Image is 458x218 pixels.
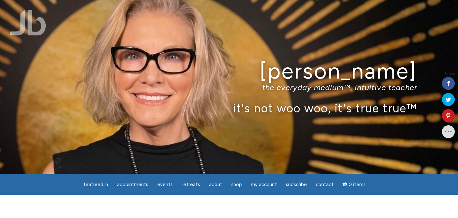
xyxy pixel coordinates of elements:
span: Contact [316,182,334,187]
span: featured in [83,182,108,187]
a: Subscribe [282,178,311,191]
a: Retreats [178,178,204,191]
h1: [PERSON_NAME] [41,59,417,83]
a: My Account [247,178,281,191]
img: Jamie Butler. The Everyday Medium [10,10,46,35]
span: Appointments [117,182,148,187]
a: Appointments [113,178,152,191]
span: My Account [251,182,277,187]
span: Shares [444,72,455,76]
span: Subscribe [286,182,307,187]
span: 0 items [349,182,366,187]
a: About [205,178,226,191]
a: Cart0 items [339,178,370,191]
a: Shop [227,178,246,191]
a: featured in [79,178,112,191]
span: Retreats [182,182,200,187]
span: Events [157,182,173,187]
a: Contact [312,178,337,191]
span: Shop [231,182,242,187]
span: About [209,182,222,187]
a: Events [153,178,177,191]
i: Cart [343,182,349,187]
p: it's not woo woo, it's true true™ [41,101,417,115]
p: the everyday medium™, intuitive teacher [41,83,417,92]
